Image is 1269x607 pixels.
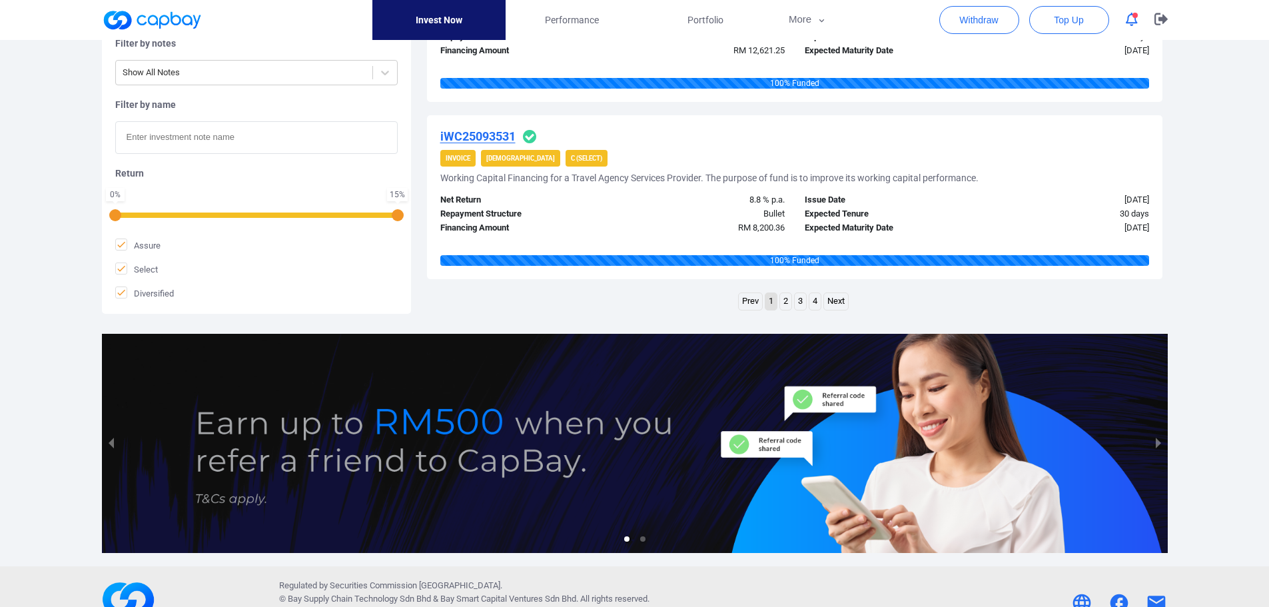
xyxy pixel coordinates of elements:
[430,221,613,235] div: Financing Amount
[612,207,795,221] div: Bullet
[780,293,791,310] a: Page 2
[795,44,977,58] div: Expected Maturity Date
[795,293,806,310] a: Page 3
[430,207,613,221] div: Repayment Structure
[687,13,723,27] span: Portfolio
[738,223,785,233] span: RM 8,200.36
[795,193,977,207] div: Issue Date
[486,155,555,162] strong: [DEMOGRAPHIC_DATA]
[1029,6,1109,34] button: Top Up
[115,121,398,154] input: Enter investment note name
[115,287,174,300] span: Diversified
[390,191,405,199] div: 15 %
[977,44,1159,58] div: [DATE]
[545,13,599,27] span: Performance
[440,172,979,184] h5: Working Capital Financing for a Travel Agency Services Provider. The purpose of fund is to improv...
[1054,13,1083,27] span: Top Up
[102,334,121,553] button: previous slide / item
[977,193,1159,207] div: [DATE]
[430,193,613,207] div: Net Return
[939,6,1019,34] button: Withdraw
[1149,334,1168,553] button: next slide / item
[739,293,762,310] a: Previous page
[446,155,470,162] strong: Invoice
[430,44,613,58] div: Financing Amount
[824,293,848,310] a: Next page
[440,594,576,604] span: Bay Smart Capital Ventures Sdn Bhd
[109,191,122,199] div: 0 %
[795,221,977,235] div: Expected Maturity Date
[115,167,398,179] h5: Return
[640,536,645,542] li: slide item 2
[977,221,1159,235] div: [DATE]
[115,239,161,252] span: Assure
[612,193,795,207] div: 8.8 % p.a.
[765,293,777,310] a: Page 1 is your current page
[440,255,1149,266] div: 100 % Funded
[809,293,821,310] a: Page 4
[115,263,158,276] span: Select
[733,45,785,55] span: RM 12,621.25
[115,99,398,111] h5: Filter by name
[977,207,1159,221] div: 30 days
[440,129,516,143] u: iWC25093531
[624,536,630,542] li: slide item 1
[571,155,602,162] strong: C (Select)
[115,37,398,49] h5: Filter by notes
[795,207,977,221] div: Expected Tenure
[440,78,1149,89] div: 100 % Funded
